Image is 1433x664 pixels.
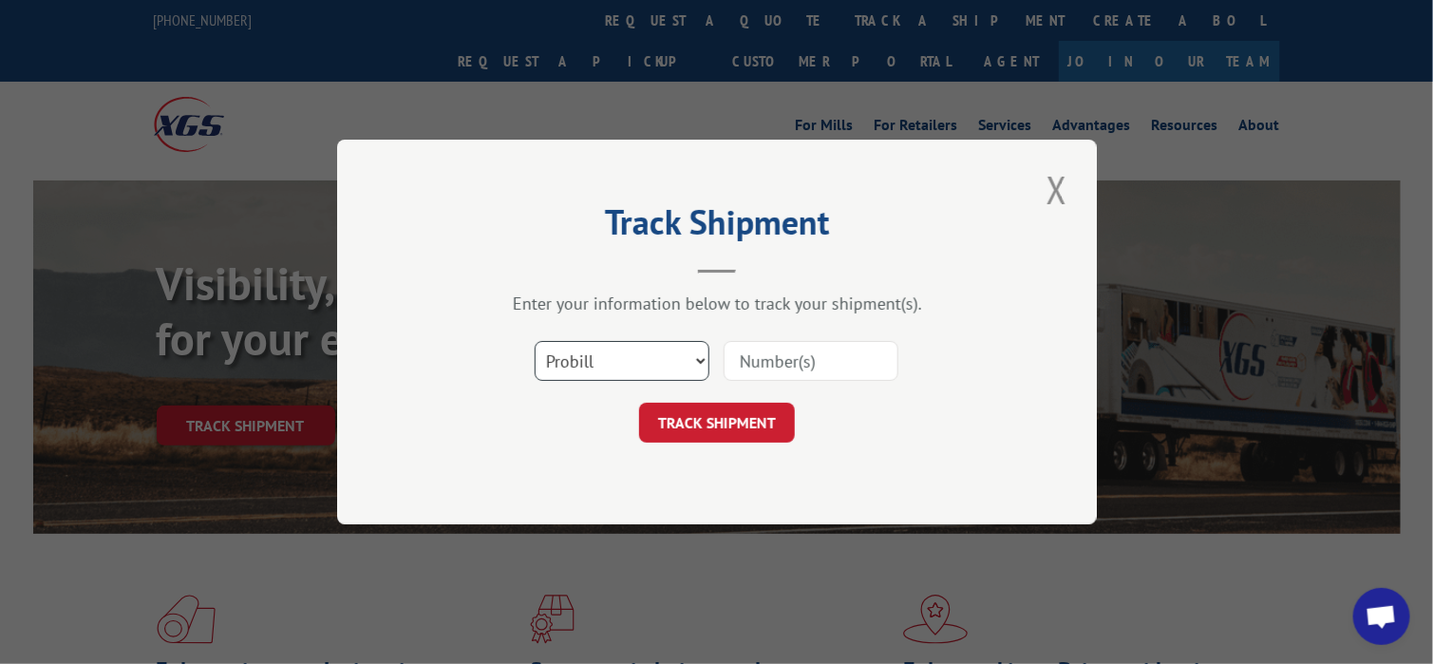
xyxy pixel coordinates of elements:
input: Number(s) [724,341,898,381]
div: Enter your information below to track your shipment(s). [432,293,1002,314]
button: Close modal [1041,163,1073,216]
a: Open chat [1353,588,1410,645]
button: TRACK SHIPMENT [639,403,795,443]
h2: Track Shipment [432,209,1002,245]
